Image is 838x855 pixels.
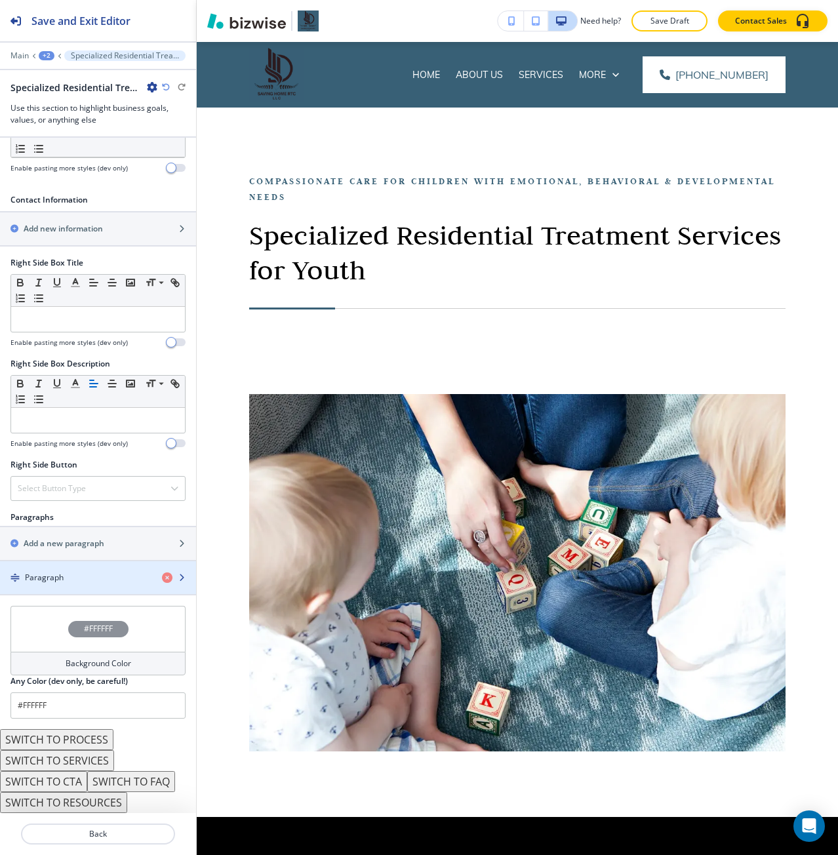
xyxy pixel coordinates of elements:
[31,13,130,29] h2: Save and Exit Editor
[10,257,83,269] h2: Right Side Box Title
[519,68,563,81] p: Services
[10,459,77,471] h2: Right Side Button
[10,163,128,173] h4: Enable pasting more styles (dev only)
[249,394,786,751] img: bf948ea850b3f0429279a62e01a608e3.webp
[10,194,196,206] h2: Contact Information
[648,15,690,27] p: Save Draft
[643,56,786,93] a: [PHONE_NUMBER]
[412,68,440,81] p: Home
[24,223,103,235] h2: Add new information
[10,511,54,523] h2: Paragraphs
[631,10,708,31] button: Save Draft
[207,13,286,29] img: Bizwise Logo
[64,50,186,61] button: Specialized Residential Treatment Services for Youth
[22,828,174,840] p: Back
[579,68,606,81] p: More
[793,810,825,842] div: Open Intercom Messenger
[21,824,175,845] button: Back
[735,15,787,27] p: Contact Sales
[10,338,128,348] h4: Enable pasting more styles (dev only)
[249,218,786,287] p: Specialized Residential Treatment Services for Youth
[10,439,128,448] h4: Enable pasting more styles (dev only)
[10,102,186,126] h3: Use this section to highlight business goals, values, or anything else
[66,658,131,669] h4: Background Color
[10,81,142,94] h2: Specialized Residential Treatment Services for Youth
[249,173,786,205] p: Compassionate Care for Children with Emotional, Behavioral & Developmental Needs
[298,10,319,31] img: Your Logo
[718,10,828,31] button: Contact Sales
[24,538,104,549] h2: Add a new paragraph
[25,572,64,584] h4: Paragraph
[10,606,186,675] button: #FFFFFFBackground Color
[18,483,86,494] h4: Select Button Type
[580,15,621,27] h3: Need help?
[10,573,20,582] img: Drag
[249,47,304,102] img: SAVING HOME RTC LLC
[10,51,29,60] button: Main
[84,623,113,635] h4: #FFFFFF
[39,51,54,60] button: +2
[87,771,175,792] button: SWITCH TO FAQ
[10,358,110,370] h2: Right Side Box Description
[10,675,128,687] h2: Any Color (dev only, be careful!)
[675,67,768,83] span: [PHONE_NUMBER]
[71,51,179,60] p: Specialized Residential Treatment Services for Youth
[456,68,503,81] p: About Us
